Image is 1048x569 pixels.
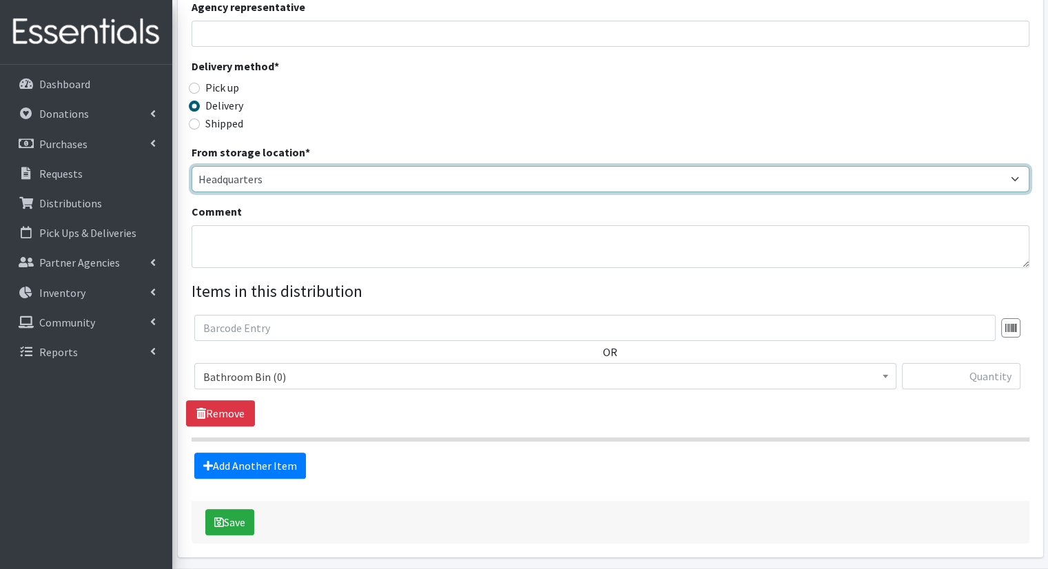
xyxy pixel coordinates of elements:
[39,167,83,180] p: Requests
[6,309,167,336] a: Community
[205,115,243,132] label: Shipped
[6,279,167,307] a: Inventory
[39,345,78,359] p: Reports
[192,144,310,161] label: From storage location
[194,315,996,341] input: Barcode Entry
[205,97,243,114] label: Delivery
[902,363,1020,389] input: Quantity
[39,315,95,329] p: Community
[39,256,120,269] p: Partner Agencies
[305,145,310,159] abbr: required
[6,130,167,158] a: Purchases
[39,137,88,151] p: Purchases
[186,400,255,426] a: Remove
[6,100,167,127] a: Donations
[192,58,401,79] legend: Delivery method
[6,249,167,276] a: Partner Agencies
[205,509,254,535] button: Save
[603,344,617,360] label: OR
[39,107,89,121] p: Donations
[39,77,90,91] p: Dashboard
[274,59,279,73] abbr: required
[39,196,102,210] p: Distributions
[6,338,167,366] a: Reports
[192,279,1029,304] legend: Items in this distribution
[203,367,887,386] span: Bathroom Bin (0)
[6,160,167,187] a: Requests
[192,203,242,220] label: Comment
[194,363,896,389] span: Bathroom Bin (0)
[39,226,136,240] p: Pick Ups & Deliveries
[39,286,85,300] p: Inventory
[6,189,167,217] a: Distributions
[6,70,167,98] a: Dashboard
[6,219,167,247] a: Pick Ups & Deliveries
[205,79,239,96] label: Pick up
[6,9,167,55] img: HumanEssentials
[194,453,306,479] a: Add Another Item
